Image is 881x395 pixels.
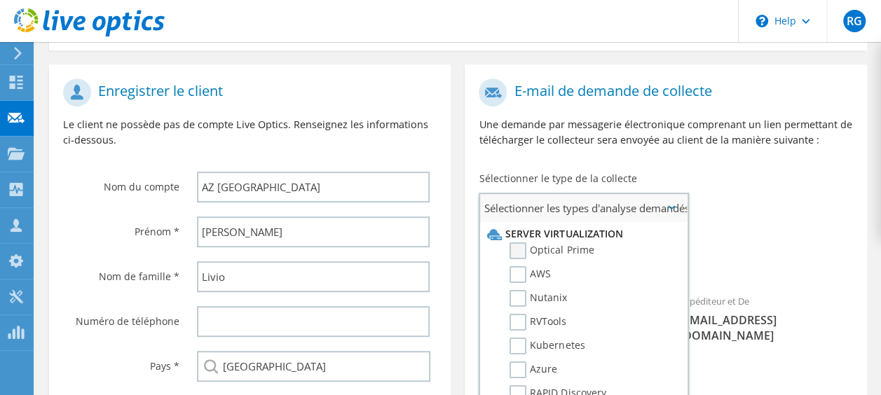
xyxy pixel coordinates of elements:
label: RVTools [510,314,566,331]
label: AWS [510,266,551,283]
label: Optical Prime [510,242,594,259]
span: Sélectionner les types d'analyse demandés [480,194,687,222]
p: Le client ne possède pas de compte Live Optics. Renseignez les informations ci-dessous. [63,117,437,148]
label: Nom du compte [63,172,179,194]
span: [EMAIL_ADDRESS][DOMAIN_NAME] [680,312,853,343]
label: Sélectionner le type de la collecte [479,172,636,186]
label: Kubernetes [510,338,585,354]
div: Expéditeur et De [666,286,867,350]
div: Collectes demandées [465,228,866,279]
label: Pays * [63,351,179,373]
h1: E-mail de demande de collecte [479,78,845,106]
label: Azure [510,361,557,378]
svg: \n [756,15,768,27]
label: Prénom * [63,216,179,239]
p: Une demande par messagerie électronique comprenant un lien permettant de télécharger le collecteu... [479,117,852,148]
span: RG [843,10,866,32]
li: Server Virtualization [484,226,680,242]
h1: Enregistrer le client [63,78,430,106]
label: Nom de famille * [63,261,179,284]
div: Vers [465,286,666,350]
label: Numéro de téléphone [63,306,179,328]
label: Nutanix [510,290,567,307]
